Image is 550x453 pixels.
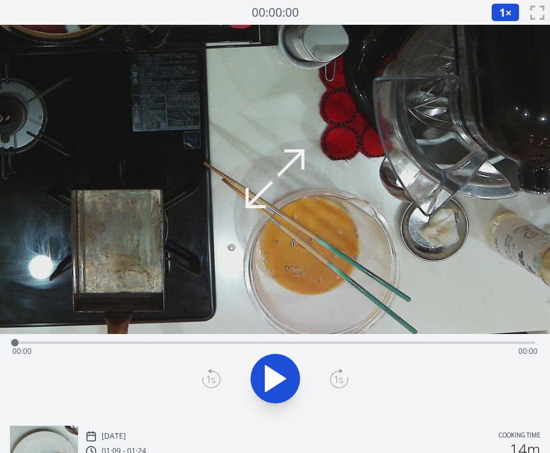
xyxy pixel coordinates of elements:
[252,4,299,22] a: 00:00:00
[499,5,505,20] span: 1
[102,431,126,441] p: [DATE]
[518,346,538,356] span: 00:00
[491,3,520,22] button: 1×
[499,431,540,442] p: Cooking time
